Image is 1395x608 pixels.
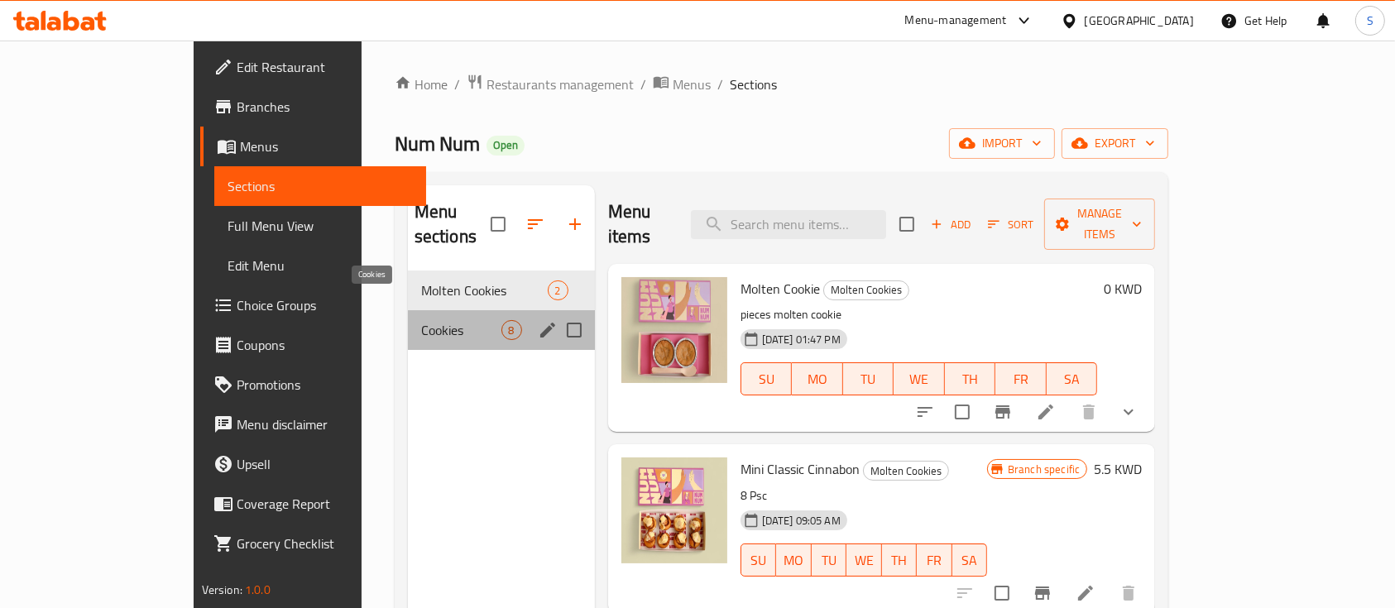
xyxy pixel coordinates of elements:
span: [DATE] 09:05 AM [755,513,847,529]
span: Full Menu View [228,216,414,236]
div: Molten Cookies2 [408,270,595,310]
button: TU [843,362,894,395]
button: Branch-specific-item [983,392,1023,432]
span: Edit Restaurant [237,57,414,77]
a: Grocery Checklist [200,524,427,563]
a: Full Menu View [214,206,427,246]
button: import [949,128,1055,159]
h2: Menu sections [415,199,491,249]
a: Edit menu item [1076,583,1095,603]
button: Manage items [1044,199,1155,250]
button: TH [882,543,918,577]
span: Sort sections [515,204,555,244]
button: export [1062,128,1168,159]
div: items [501,320,522,340]
p: 8 Psc [741,486,987,506]
span: Promotions [237,375,414,395]
a: Coverage Report [200,484,427,524]
a: Menus [653,74,711,95]
a: Coupons [200,325,427,365]
span: TU [850,367,888,391]
input: search [691,210,886,239]
span: SA [1053,367,1091,391]
div: Cookies8edit [408,310,595,350]
a: Promotions [200,365,427,405]
span: Molten Cookies [864,462,948,481]
div: Molten Cookies [823,280,909,300]
span: Num Num [395,125,480,162]
a: Edit Restaurant [200,47,427,87]
span: Add [928,215,973,234]
button: SA [1047,362,1098,395]
span: Mini Classic Cinnabon [741,457,860,481]
span: Open [487,138,525,152]
button: sort-choices [905,392,945,432]
span: Molten Cookies [421,280,548,300]
span: Molten Cookies [824,280,908,299]
span: Sections [228,176,414,196]
span: MO [783,548,805,572]
span: Branches [237,97,414,117]
span: Add item [924,212,977,237]
span: Molten Cookie [741,276,820,301]
span: FR [923,548,946,572]
span: SU [748,548,769,572]
img: Molten Cookie [621,277,727,383]
span: Cookies [421,320,501,340]
span: Sort items [977,212,1044,237]
button: Add [924,212,977,237]
nav: Menu sections [408,264,595,357]
span: S [1367,12,1373,30]
button: SA [952,543,988,577]
a: Sections [214,166,427,206]
div: [GEOGRAPHIC_DATA] [1085,12,1194,30]
span: Edit Menu [228,256,414,275]
span: SA [959,548,981,572]
button: TU [812,543,847,577]
span: Sort [988,215,1033,234]
div: Menu-management [905,11,1007,31]
nav: breadcrumb [395,74,1169,95]
p: pieces molten cookie [741,304,1098,325]
span: Manage items [1057,203,1142,245]
span: Coupons [237,335,414,355]
span: [DATE] 01:47 PM [755,332,847,347]
span: Branch specific [1001,462,1086,477]
span: Menu disclaimer [237,414,414,434]
span: FR [1002,367,1040,391]
h6: 0 KWD [1104,277,1142,300]
span: 8 [502,323,521,338]
button: Add section [555,204,595,244]
button: edit [535,318,560,342]
button: SU [741,362,792,395]
span: import [962,133,1042,154]
h6: 5.5 KWD [1094,457,1142,481]
span: export [1075,133,1155,154]
div: items [548,280,568,300]
span: Menus [673,74,711,94]
button: MO [776,543,812,577]
button: MO [792,362,843,395]
span: Select all sections [481,207,515,242]
button: WE [846,543,882,577]
a: Restaurants management [467,74,634,95]
h2: Menu items [608,199,672,249]
svg: Show Choices [1119,402,1139,422]
a: Edit Menu [214,246,427,285]
button: WE [894,362,945,395]
span: TH [889,548,911,572]
span: SU [748,367,785,391]
button: Sort [984,212,1038,237]
a: Menu disclaimer [200,405,427,444]
a: Menus [200,127,427,166]
span: 2 [549,283,568,299]
span: TU [818,548,841,572]
span: Choice Groups [237,295,414,315]
button: TH [945,362,996,395]
button: show more [1109,392,1148,432]
div: Open [487,136,525,156]
div: Molten Cookies [863,461,949,481]
span: MO [798,367,837,391]
span: Grocery Checklist [237,534,414,553]
span: WE [853,548,875,572]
